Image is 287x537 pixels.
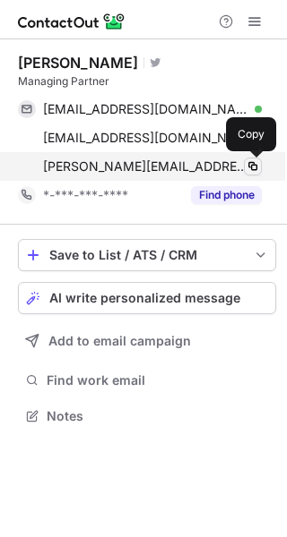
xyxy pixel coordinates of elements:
button: Notes [18,404,276,429]
div: Save to List / ATS / CRM [49,248,245,262]
img: ContactOut v5.3.10 [18,11,126,32]
span: AI write personalized message [49,291,240,305]
span: [PERSON_NAME][EMAIL_ADDRESS][DOMAIN_NAME] [43,158,248,175]
span: Notes [47,408,269,424]
span: Add to email campaign [48,334,191,348]
div: Managing Partner [18,73,276,89]
button: Find work email [18,368,276,393]
button: AI write personalized message [18,282,276,314]
div: [PERSON_NAME] [18,54,138,72]
span: Find work email [47,372,269,388]
button: Reveal Button [191,186,262,204]
button: Add to email campaign [18,325,276,357]
span: [EMAIL_ADDRESS][DOMAIN_NAME] [43,101,248,117]
button: save-profile-one-click [18,239,276,271]
span: [EMAIL_ADDRESS][DOMAIN_NAME] [43,130,248,146]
